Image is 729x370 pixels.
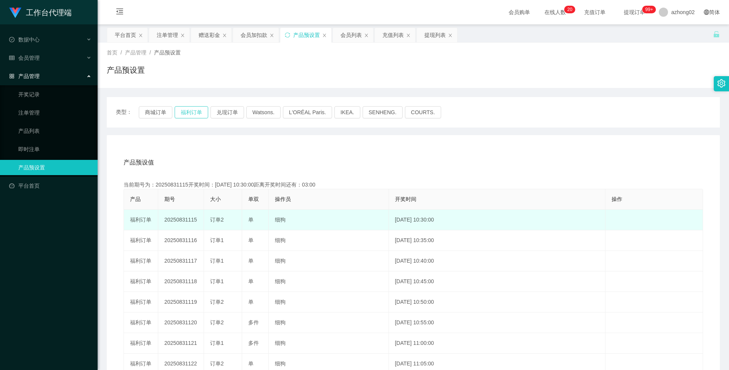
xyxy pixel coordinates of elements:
span: 订单1 [210,237,224,243]
td: 福利订单 [124,210,158,230]
i: 图标: close [270,33,274,38]
span: 订单2 [210,217,224,223]
i: 图标: table [9,55,14,61]
span: 订单2 [210,319,224,325]
td: 福利订单 [124,271,158,292]
a: 图标: dashboard平台首页 [9,178,92,193]
i: 图标: menu-fold [107,0,133,25]
i: 图标: close [322,33,327,38]
i: 图标: check-circle-o [9,37,14,42]
a: 工作台代理端 [9,9,72,15]
td: 20250831117 [158,251,204,271]
td: [DATE] 10:40:00 [389,251,605,271]
span: 在线人数 [541,10,570,15]
span: 订单1 [210,340,224,346]
span: 多件 [248,319,259,325]
span: 提现订单 [620,10,649,15]
span: / [120,49,122,56]
span: 产品 [130,196,141,202]
td: 细狗 [269,251,389,271]
td: 20250831119 [158,292,204,313]
button: IKEA. [334,106,360,118]
td: 细狗 [269,210,389,230]
div: 赠送彩金 [199,28,220,42]
span: 单 [248,299,254,305]
sup: 20 [564,6,575,13]
td: [DATE] 10:30:00 [389,210,605,230]
td: 细狗 [269,292,389,313]
span: 操作员 [275,196,291,202]
span: / [149,49,151,56]
span: 订单2 [210,299,224,305]
i: 图标: sync [285,32,290,38]
span: 订单2 [210,360,224,367]
td: 福利订单 [124,333,158,354]
span: 产品管理 [125,49,146,56]
td: 细狗 [269,313,389,333]
span: 类型： [116,106,139,118]
i: 图标: setting [717,79,726,88]
p: 2 [567,6,570,13]
span: 单 [248,258,254,264]
span: 充值订单 [580,10,609,15]
img: logo.9652507e.png [9,8,21,18]
i: 图标: unlock [713,31,720,38]
span: 单 [248,360,254,367]
div: 当前期号为：20250831115开奖时间：[DATE] 10:30:00距离开奖时间还有：03:00 [124,181,703,189]
span: 期号 [164,196,175,202]
span: 产品管理 [9,73,40,79]
sup: 1025 [642,6,656,13]
td: [DATE] 10:55:00 [389,313,605,333]
span: 数据中心 [9,37,40,43]
i: 图标: close [364,33,369,38]
td: 福利订单 [124,251,158,271]
div: 提现列表 [424,28,446,42]
span: 产品预设置 [154,49,181,56]
td: 福利订单 [124,292,158,313]
i: 图标: close [448,33,453,38]
div: 充值列表 [382,28,404,42]
i: 图标: global [704,10,709,15]
button: L'ORÉAL Paris. [283,106,332,118]
a: 产品预设置 [18,160,92,175]
button: Watsons. [246,106,281,118]
a: 产品列表 [18,123,92,139]
td: [DATE] 10:45:00 [389,271,605,292]
button: SENHENG. [363,106,403,118]
button: 兑现订单 [210,106,244,118]
div: 平台首页 [115,28,136,42]
span: 产品预设值 [124,158,154,167]
a: 注单管理 [18,105,92,120]
i: 图标: close [138,33,143,38]
i: 图标: close [406,33,411,38]
span: 单 [248,278,254,284]
td: 20250831116 [158,230,204,251]
span: 单 [248,237,254,243]
i: 图标: appstore-o [9,73,14,79]
span: 订单1 [210,258,224,264]
span: 订单1 [210,278,224,284]
a: 即时注单 [18,142,92,157]
div: 产品预设置 [293,28,320,42]
td: 20250831121 [158,333,204,354]
span: 操作 [612,196,622,202]
span: 单双 [248,196,259,202]
td: 细狗 [269,271,389,292]
td: [DATE] 10:35:00 [389,230,605,251]
button: 福利订单 [175,106,208,118]
td: [DATE] 10:50:00 [389,292,605,313]
td: 20250831120 [158,313,204,333]
i: 图标: close [180,33,185,38]
td: 福利订单 [124,230,158,251]
button: 商城订单 [139,106,172,118]
td: 20250831118 [158,271,204,292]
div: 注单管理 [157,28,178,42]
td: 细狗 [269,333,389,354]
td: 福利订单 [124,313,158,333]
button: COURTS. [405,106,441,118]
p: 0 [570,6,572,13]
span: 单 [248,217,254,223]
span: 会员管理 [9,55,40,61]
span: 开奖时间 [395,196,416,202]
span: 首页 [107,49,117,56]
